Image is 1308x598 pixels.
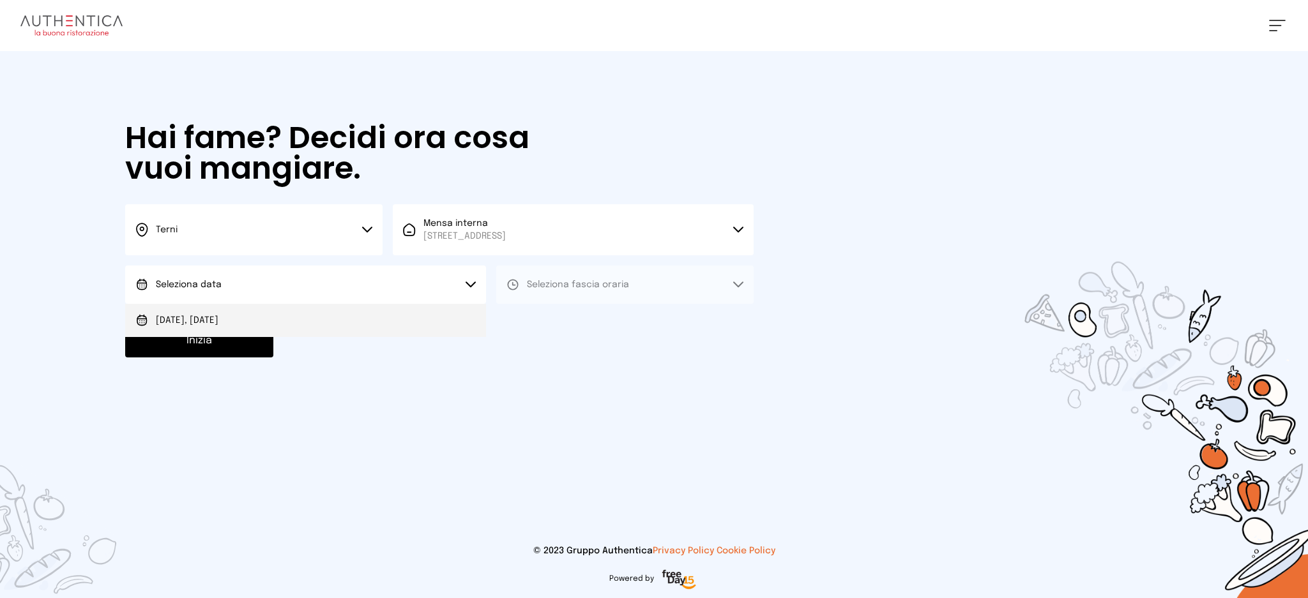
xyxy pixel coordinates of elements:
a: Privacy Policy [653,546,714,555]
span: Seleziona fascia oraria [527,280,629,289]
span: Powered by [609,574,654,584]
button: Seleziona data [125,265,486,304]
span: Seleziona data [156,280,222,289]
img: logo-freeday.3e08031.png [659,567,699,593]
button: Seleziona fascia oraria [496,265,754,304]
span: [DATE], [DATE] [156,314,218,327]
p: © 2023 Gruppo Authentica [20,544,1288,557]
a: Cookie Policy [717,546,775,555]
button: Inizia [125,324,273,357]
